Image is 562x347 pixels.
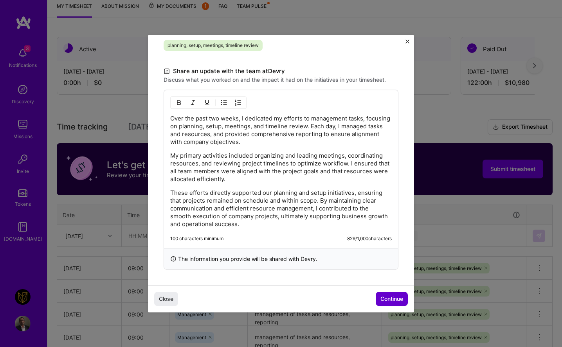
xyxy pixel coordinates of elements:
[170,255,177,263] i: icon InfoBlack
[190,99,196,106] img: Italic
[170,189,392,228] p: These efforts directly supported our planning and setup initiatives, ensuring that projects remai...
[154,292,178,306] button: Close
[170,236,223,242] div: 100 characters minimum
[380,295,403,303] span: Continue
[176,99,182,106] img: Bold
[405,40,409,48] button: Close
[159,295,173,303] span: Close
[164,67,398,76] label: Share an update with the team at Devry
[164,40,263,51] span: planning, setup, meetings, timeline review
[170,152,392,183] p: My primary activities included organizing and leading meetings, coordinating resources, and revie...
[164,67,170,76] i: icon DocumentBlack
[221,99,227,106] img: UL
[170,115,392,146] p: Over the past two weeks, I dedicated my efforts to management tasks, focusing on planning, setup,...
[204,99,210,106] img: Underline
[164,248,398,270] div: The information you provide will be shared with Devry .
[164,76,398,83] label: Discuss what you worked on and the impact it had on the initiatives in your timesheet.
[215,98,216,107] img: Divider
[235,99,241,106] img: OL
[376,292,408,306] button: Continue
[347,236,392,242] div: 829 / 1,000 characters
